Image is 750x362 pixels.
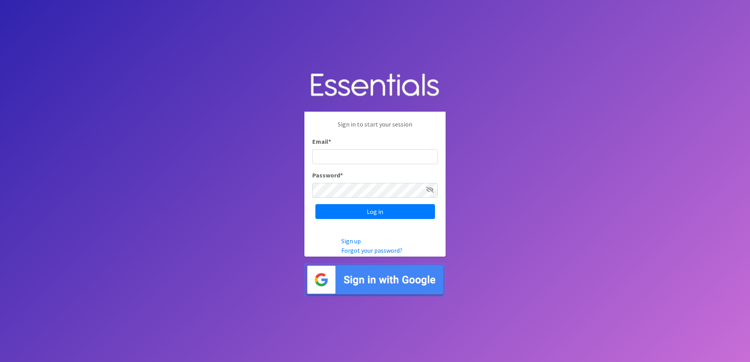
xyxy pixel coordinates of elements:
[312,170,343,180] label: Password
[340,171,343,179] abbr: required
[312,119,438,137] p: Sign in to start your session
[315,204,435,219] input: Log in
[341,237,361,245] a: Sign up
[328,138,331,145] abbr: required
[341,246,402,254] a: Forgot your password?
[304,65,446,106] img: Human Essentials
[312,137,331,146] label: Email
[304,263,446,297] img: Sign in with Google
